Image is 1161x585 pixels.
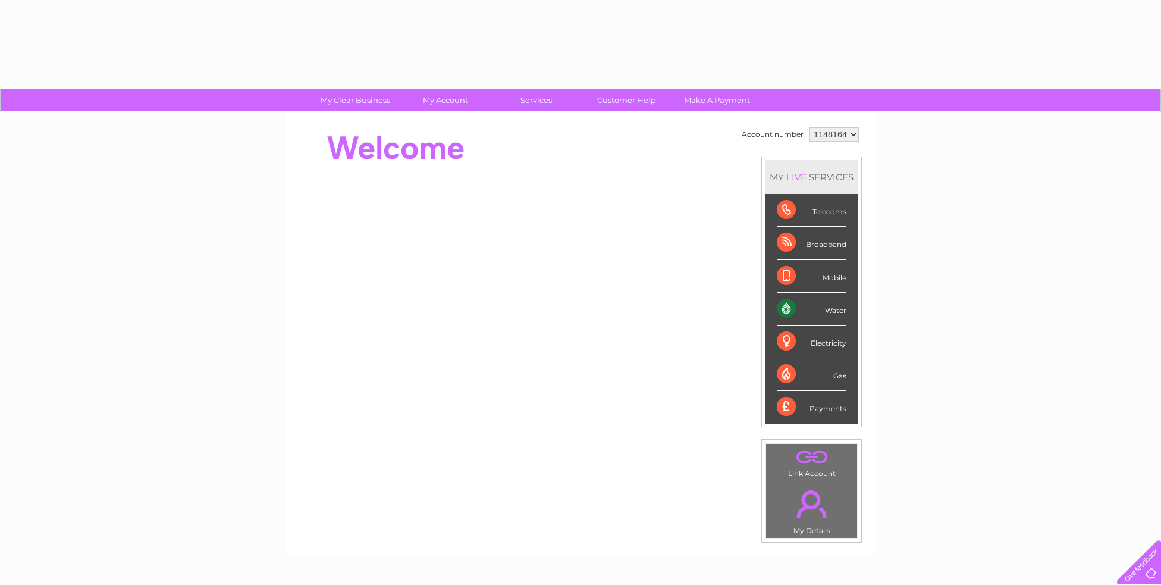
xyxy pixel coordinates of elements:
td: Link Account [765,443,858,481]
div: MY SERVICES [765,160,858,194]
a: My Account [397,89,495,111]
td: Account number [739,124,807,145]
div: Water [777,293,846,326]
a: My Clear Business [306,89,404,111]
div: Mobile [777,260,846,293]
a: Customer Help [578,89,676,111]
a: Services [487,89,585,111]
a: Make A Payment [668,89,766,111]
div: Electricity [777,326,846,358]
a: . [769,447,854,468]
a: . [769,483,854,525]
div: Gas [777,358,846,391]
div: LIVE [784,171,809,183]
div: Payments [777,391,846,423]
div: Broadband [777,227,846,259]
td: My Details [765,480,858,539]
div: Telecoms [777,194,846,227]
